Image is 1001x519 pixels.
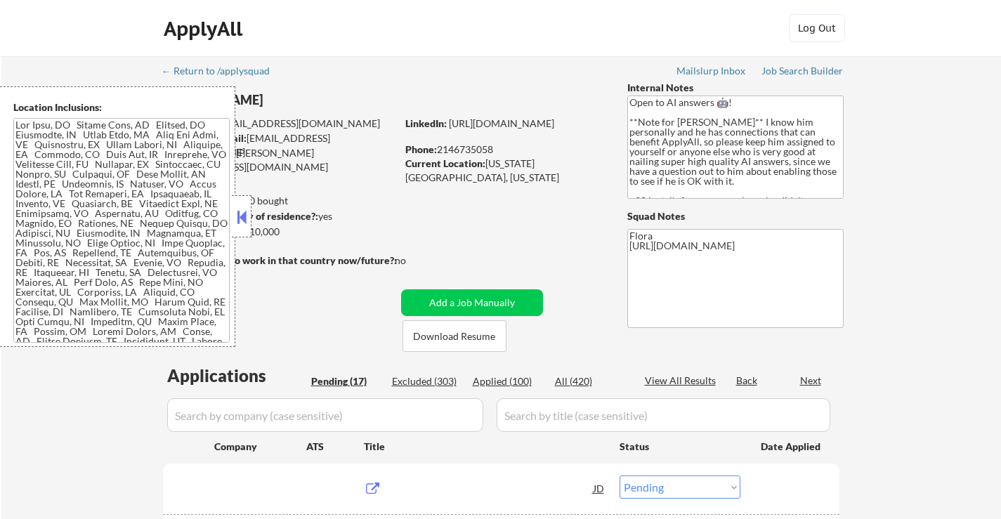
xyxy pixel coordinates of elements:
div: Company [214,440,306,454]
div: [US_STATE][GEOGRAPHIC_DATA], [US_STATE] [405,157,604,184]
div: All (420) [555,374,625,388]
div: yes [162,209,392,223]
div: Next [800,374,823,388]
div: ApplyAll [164,17,247,41]
div: Job Search Builder [761,66,844,76]
button: Download Resume [403,320,506,352]
div: Squad Notes [627,209,844,223]
div: $210,000 [162,225,396,239]
div: Title [364,440,606,454]
strong: Current Location: [405,157,485,169]
input: Search by title (case sensitive) [497,398,830,432]
div: [PERSON_NAME] [163,91,452,109]
div: Applied (100) [473,374,543,388]
div: Internal Notes [627,81,844,95]
div: Status [620,433,740,459]
strong: Phone: [405,143,437,155]
div: Location Inclusions: [13,100,230,114]
strong: Will need Visa to work in that country now/future?: [163,254,397,266]
div: JD [592,475,606,501]
div: Mailslurp Inbox [676,66,747,76]
a: ← Return to /applysquad [162,65,283,79]
a: Mailslurp Inbox [676,65,747,79]
div: Pending (17) [311,374,381,388]
div: Back [736,374,759,388]
div: 97 sent / 220 bought [162,194,396,208]
input: Search by company (case sensitive) [167,398,483,432]
div: Applications [167,367,306,384]
button: Add a Job Manually [401,289,543,316]
div: View All Results [645,374,720,388]
button: Log Out [789,14,845,42]
div: Date Applied [761,440,823,454]
strong: LinkedIn: [405,117,447,129]
a: Job Search Builder [761,65,844,79]
a: [URL][DOMAIN_NAME] [449,117,554,129]
div: [PERSON_NAME][EMAIL_ADDRESS][DOMAIN_NAME] [163,146,396,173]
div: ATS [306,440,364,454]
div: [EMAIL_ADDRESS][DOMAIN_NAME] [164,117,396,131]
div: [EMAIL_ADDRESS][DOMAIN_NAME] [164,131,396,159]
div: no [395,254,435,268]
div: 2146735058 [405,143,604,157]
div: Excluded (303) [392,374,462,388]
div: ← Return to /applysquad [162,66,283,76]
